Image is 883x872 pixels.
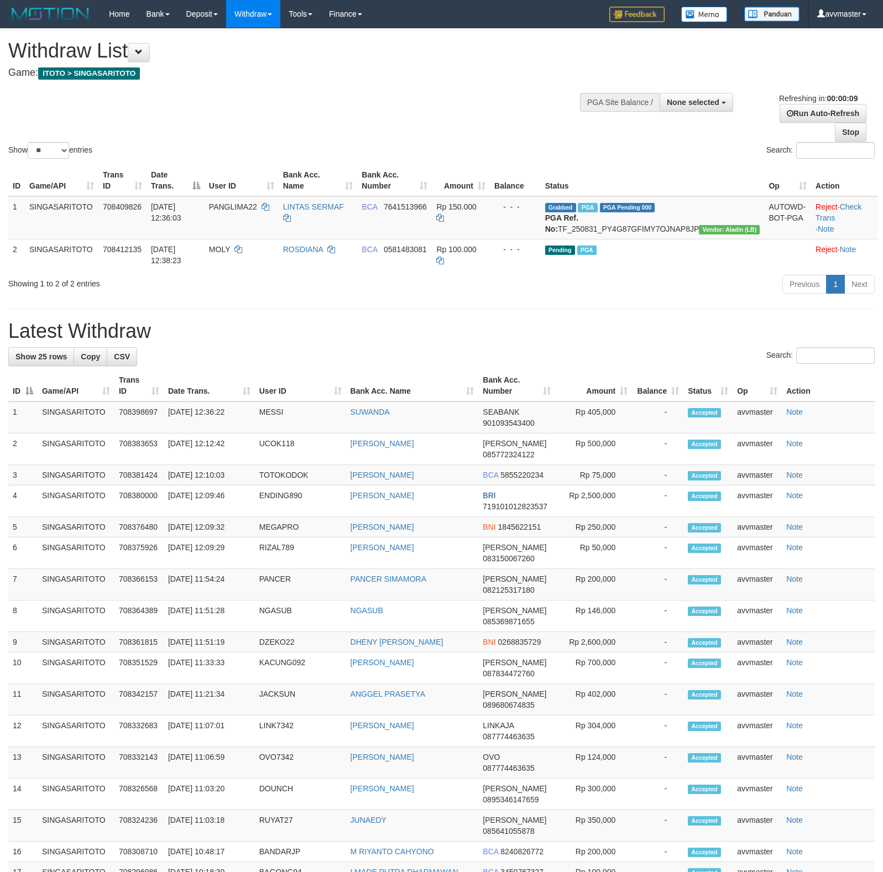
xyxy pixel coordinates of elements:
[555,537,632,569] td: Rp 50,000
[8,401,38,434] td: 1
[164,517,255,537] td: [DATE] 12:09:32
[483,701,534,709] span: Copy 089680674835 to clipboard
[8,652,38,684] td: 10
[632,779,683,810] td: -
[632,810,683,842] td: -
[545,203,576,212] span: Grabbed
[8,569,38,601] td: 7
[15,352,67,361] span: Show 25 rows
[8,485,38,517] td: 4
[494,244,536,255] div: - - -
[733,779,782,810] td: avvmaster
[164,401,255,434] td: [DATE] 12:36:22
[164,842,255,862] td: [DATE] 10:48:17
[38,684,114,716] td: SINGASARITOTO
[483,575,546,583] span: [PERSON_NAME]
[555,684,632,716] td: Rp 402,000
[483,586,534,594] span: Copy 082125317180 to clipboard
[483,764,534,772] span: Copy 087774463635 to clipboard
[357,165,432,196] th: Bank Acc. Number: activate to sort column ascending
[8,537,38,569] td: 6
[103,202,142,211] span: 708409826
[786,543,803,552] a: Note
[733,601,782,632] td: avvmaster
[733,569,782,601] td: avvmaster
[114,632,164,652] td: 708361815
[351,408,390,416] a: SUWANDA
[25,196,98,239] td: SINGASARITOTO
[147,165,205,196] th: Date Trans.: activate to sort column descending
[8,67,578,79] h4: Game:
[38,842,114,862] td: SINGASARITOTO
[609,7,665,22] img: Feedback.jpg
[733,747,782,779] td: avvmaster
[779,94,858,103] span: Refreshing in:
[164,370,255,401] th: Date Trans.: activate to sort column ascending
[555,569,632,601] td: Rp 200,000
[436,245,476,254] span: Rp 100.000
[541,165,765,196] th: Status
[555,779,632,810] td: Rp 300,000
[38,632,114,652] td: SINGASARITOTO
[8,779,38,810] td: 14
[786,439,803,448] a: Note
[632,434,683,465] td: -
[255,684,346,716] td: JACKSUN
[164,434,255,465] td: [DATE] 12:12:42
[8,165,25,196] th: ID
[351,606,383,615] a: NGASUB
[816,245,838,254] a: Reject
[764,165,811,196] th: Op: activate to sort column ascending
[483,617,534,626] span: Copy 085369871655 to clipboard
[632,465,683,485] td: -
[38,652,114,684] td: SINGASARITOTO
[483,732,534,741] span: Copy 087774463635 to clipboard
[98,165,147,196] th: Trans ID: activate to sort column ascending
[818,224,834,233] a: Note
[351,847,434,856] a: M RIYANTO CAHYONO
[114,370,164,401] th: Trans ID: activate to sort column ascending
[164,569,255,601] td: [DATE] 11:54:24
[811,239,878,270] td: ·
[362,202,377,211] span: BCA
[688,785,721,794] span: Accepted
[733,632,782,652] td: avvmaster
[164,747,255,779] td: [DATE] 11:06:59
[164,684,255,716] td: [DATE] 11:21:34
[255,601,346,632] td: NGASUB
[766,347,875,364] label: Search:
[483,450,534,459] span: Copy 085772324122 to clipboard
[816,202,838,211] a: Reject
[782,370,875,401] th: Action
[688,638,721,648] span: Accepted
[555,401,632,434] td: Rp 405,000
[255,485,346,517] td: ENDING890
[38,779,114,810] td: SINGASARITOTO
[255,652,346,684] td: KACUNG092
[483,502,547,511] span: Copy 719101012823537 to clipboard
[733,652,782,684] td: avvmaster
[555,517,632,537] td: Rp 250,000
[632,370,683,401] th: Balance: activate to sort column ascending
[632,517,683,537] td: -
[766,142,875,159] label: Search:
[555,601,632,632] td: Rp 146,000
[151,202,181,222] span: [DATE] 12:36:03
[681,7,728,22] img: Button%20Memo.svg
[632,601,683,632] td: -
[483,816,546,824] span: [PERSON_NAME]
[632,537,683,569] td: -
[483,471,498,479] span: BCA
[483,753,500,761] span: OVO
[786,575,803,583] a: Note
[786,491,803,500] a: Note
[114,465,164,485] td: 708381424
[164,537,255,569] td: [DATE] 12:09:29
[555,716,632,747] td: Rp 304,000
[8,347,74,366] a: Show 25 rows
[786,606,803,615] a: Note
[255,842,346,862] td: BANDARJP
[255,779,346,810] td: DOUNCH
[578,203,597,212] span: Marked by avvmaster
[351,721,414,730] a: [PERSON_NAME]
